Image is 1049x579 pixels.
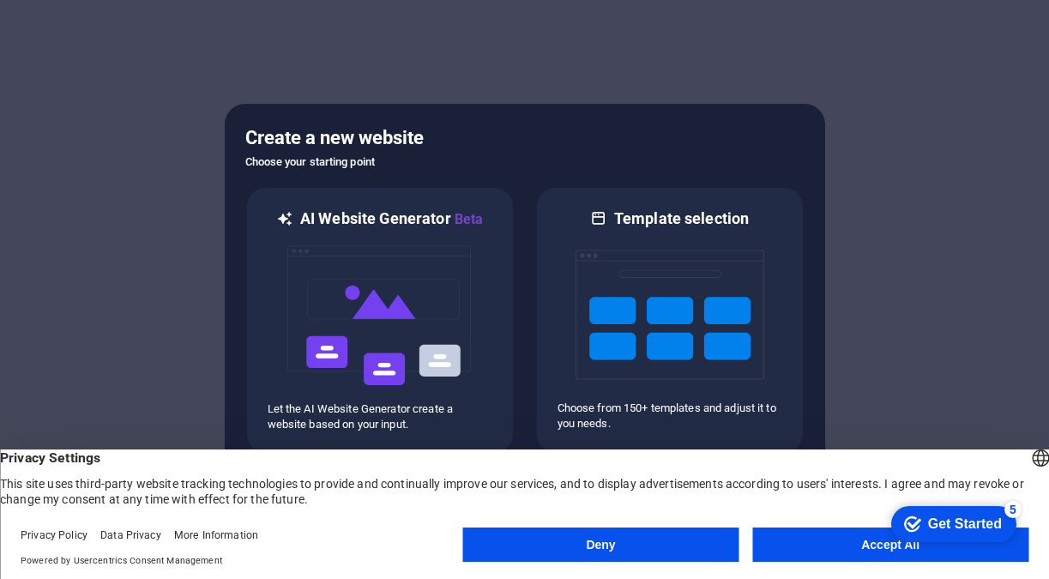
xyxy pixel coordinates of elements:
div: Template selectionChoose from 150+ templates and adjust it to you needs. [535,186,805,455]
p: Let the AI Website Generator create a website based on your input. [268,401,492,432]
p: Choose from 150+ templates and adjust it to you needs. [558,401,782,431]
span: Beta [451,211,484,227]
h6: Template selection [614,208,749,229]
div: 5 [127,3,144,21]
div: AI Website GeneratorBetaaiLet the AI Website Generator create a website based on your input. [245,186,515,455]
img: ai [286,230,474,401]
div: Get Started [51,19,124,34]
h6: Choose your starting point [245,152,805,172]
h5: Create a new website [245,124,805,152]
div: Get Started 5 items remaining, 0% complete [14,9,139,45]
h6: AI Website Generator [300,208,483,230]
